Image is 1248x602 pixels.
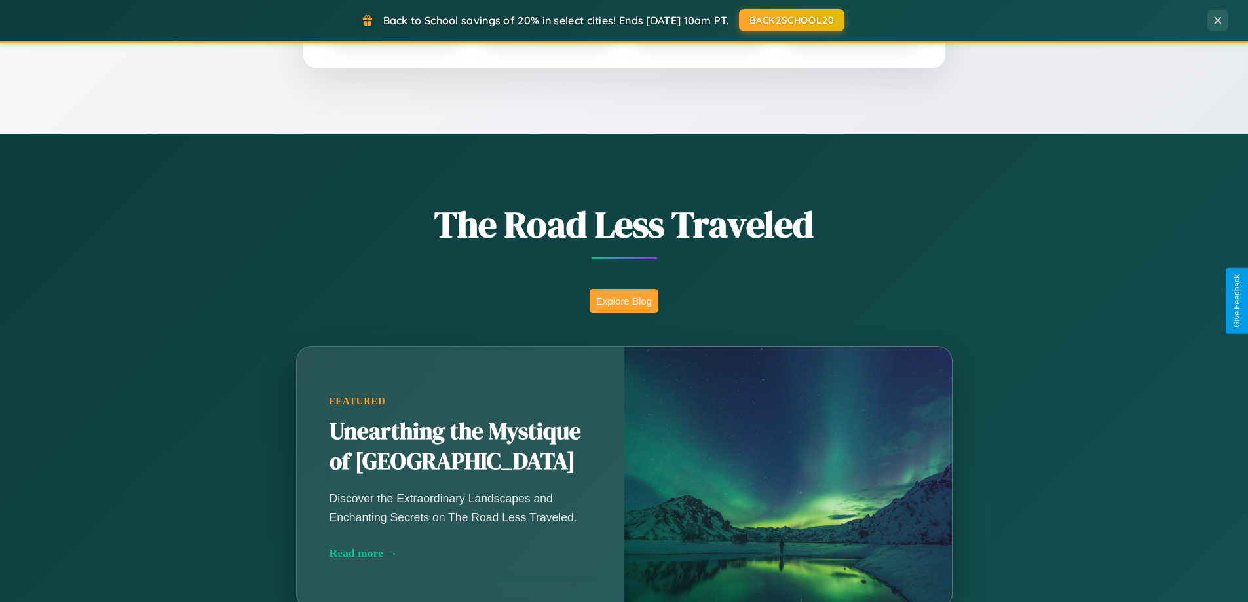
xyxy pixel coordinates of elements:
[590,289,658,313] button: Explore Blog
[231,199,1017,250] h1: The Road Less Traveled
[330,489,592,526] p: Discover the Extraordinary Landscapes and Enchanting Secrets on The Road Less Traveled.
[383,14,729,27] span: Back to School savings of 20% in select cities! Ends [DATE] 10am PT.
[330,417,592,477] h2: Unearthing the Mystique of [GEOGRAPHIC_DATA]
[330,396,592,407] div: Featured
[330,546,592,560] div: Read more →
[1232,274,1241,328] div: Give Feedback
[739,9,844,31] button: BACK2SCHOOL20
